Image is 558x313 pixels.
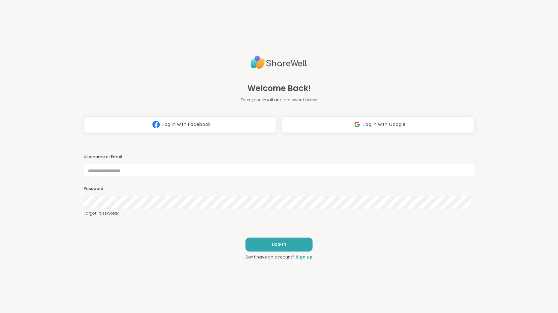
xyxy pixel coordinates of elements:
span: Log in with Facebook [162,121,211,128]
img: ShareWell Logomark [351,118,363,131]
a: Forgot Password? [84,210,474,216]
span: Welcome Back! [247,82,311,94]
img: ShareWell Logomark [150,118,162,131]
h3: Password [84,186,474,192]
a: Sign up [296,254,313,260]
button: LOG IN [245,238,313,252]
span: Don't have an account? [245,254,294,260]
button: Log in with Facebook [84,116,276,133]
img: ShareWell Logo [251,53,307,72]
h3: Username or Email [84,154,474,160]
span: Log in with Google [363,121,406,128]
span: LOG IN [272,242,286,248]
button: Log in with Google [282,116,474,133]
span: Enter your email and password below [241,97,317,103]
